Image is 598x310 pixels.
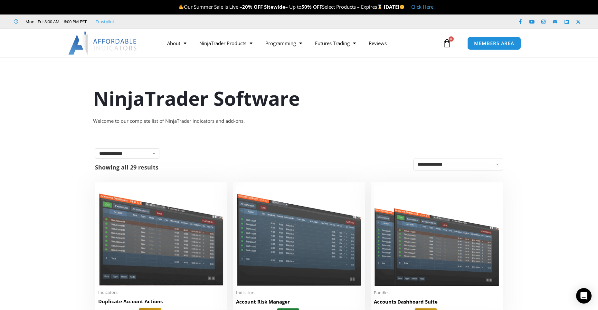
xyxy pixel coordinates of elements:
[413,159,503,170] select: Shop order
[179,5,184,9] img: 🔥
[24,18,87,25] span: Mon - Fri: 8:00 AM – 6:00 PM EST
[242,4,263,10] strong: 20% OFF
[449,36,454,42] span: 0
[374,298,500,305] h2: Accounts Dashboard Suite
[301,4,322,10] strong: 50% OFF
[98,186,224,286] img: Duplicate Account Actions
[236,298,362,305] h2: Account Risk Manager
[384,4,405,10] strong: [DATE]
[68,32,138,55] img: LogoAI | Affordable Indicators – NinjaTrader
[264,4,285,10] strong: Sitewide
[93,85,505,112] h1: NinjaTrader Software
[377,5,382,9] img: ⌛
[236,298,362,308] a: Account Risk Manager
[374,290,500,295] span: Bundles
[576,288,592,304] div: Open Intercom Messenger
[96,18,114,25] a: Trustpilot
[98,298,224,308] a: Duplicate Account Actions
[236,186,362,286] img: Account Risk Manager
[433,34,461,53] a: 0
[362,36,393,51] a: Reviews
[259,36,308,51] a: Programming
[98,290,224,295] span: Indicators
[467,37,521,50] a: MEMBERS AREA
[474,41,514,46] span: MEMBERS AREA
[95,164,158,170] p: Showing all 29 results
[193,36,259,51] a: NinjaTrader Products
[161,36,193,51] a: About
[236,290,362,295] span: Indicators
[161,36,441,51] nav: Menu
[178,4,384,10] span: Our Summer Sale is Live – – Up to Select Products – Expires
[411,4,433,10] a: Click Here
[308,36,362,51] a: Futures Trading
[93,117,505,126] div: Welcome to our complete list of NinjaTrader indicators and add-ons.
[400,5,404,9] img: 🌞
[374,186,500,286] img: Accounts Dashboard Suite
[374,298,500,308] a: Accounts Dashboard Suite
[98,298,224,305] h2: Duplicate Account Actions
